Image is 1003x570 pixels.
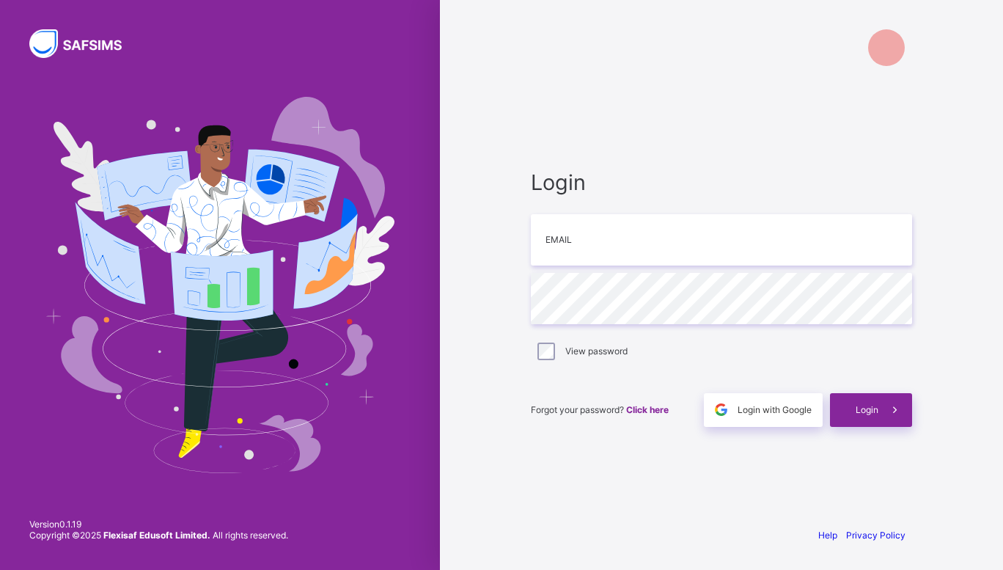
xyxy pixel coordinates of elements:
[713,401,730,418] img: google.396cfc9801f0270233282035f929180a.svg
[29,519,288,530] span: Version 0.1.19
[856,404,878,415] span: Login
[531,169,912,195] span: Login
[565,346,628,357] label: View password
[531,404,669,415] span: Forgot your password?
[818,530,837,541] a: Help
[738,404,812,415] span: Login with Google
[29,530,288,541] span: Copyright © 2025 All rights reserved.
[45,97,394,472] img: Hero Image
[103,530,210,541] strong: Flexisaf Edusoft Limited.
[846,530,905,541] a: Privacy Policy
[626,404,669,415] a: Click here
[29,29,139,58] img: SAFSIMS Logo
